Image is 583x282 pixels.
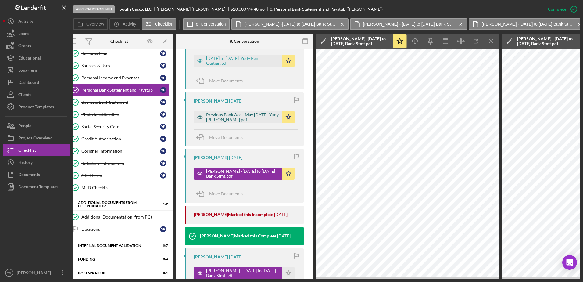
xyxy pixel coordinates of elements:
[194,186,249,201] button: Move Documents
[78,271,153,275] div: Post Wrap Up
[194,212,273,217] div: [PERSON_NAME] Marked this Incomplete
[331,36,389,46] div: [PERSON_NAME] -[DATE] to [DATE] Bank Stmt.pdf
[3,89,70,101] button: Clients
[3,181,70,193] a: Document Templates
[18,168,40,182] div: Documents
[160,160,166,166] div: Y P
[73,5,115,13] div: Application Opened
[206,169,279,179] div: [PERSON_NAME] -[DATE] to [DATE] Bank Stmt.pdf
[18,132,52,146] div: Project Overview
[120,7,152,12] b: South Cargo, LLC
[69,96,170,108] a: Business Bank StatementYP
[157,7,231,12] div: [PERSON_NAME] [PERSON_NAME]
[69,133,170,145] a: Credit AuthorizationYP
[157,258,168,261] div: 0 / 4
[350,18,467,30] button: [PERSON_NAME] - [DATE] to [DATE] Bank Stmt.pdf
[7,271,11,275] text: TD
[3,144,70,156] button: Checklist
[155,22,172,27] label: Checklist
[81,51,160,56] div: Business Plan
[209,191,243,196] span: Move Documents
[81,124,160,129] div: Social Security Card
[69,121,170,133] a: Social Security CardYP
[209,135,243,140] span: Move Documents
[231,6,246,12] span: $20,000
[18,27,29,41] div: Loans
[245,22,336,27] label: [PERSON_NAME] -[DATE] to [DATE] Bank Stmt.pdf
[69,108,170,121] a: Photo IdentificationYP
[209,78,243,83] span: Move Documents
[18,15,33,29] div: Activity
[123,22,136,27] label: Activity
[254,7,265,12] div: 48 mo
[3,52,70,64] a: Educational
[18,144,36,158] div: Checklist
[81,149,160,154] div: Cosigner Information
[206,56,279,66] div: [DATE] to [DATE]_Yudy Pen Quitian.pdf
[274,212,288,217] time: 2025-09-20 19:39
[160,226,166,232] div: Y P
[231,18,349,30] button: [PERSON_NAME] -[DATE] to [DATE] Bank Stmt.pdf
[18,64,38,78] div: Long-Term
[3,132,70,144] a: Project Overview
[160,136,166,142] div: Y P
[206,112,279,122] div: Previous Bank Acct_May [DATE]_Yudy [PERSON_NAME].pdf
[3,120,70,132] button: People
[160,148,166,154] div: Y P
[562,255,577,270] div: Open Intercom Messenger
[3,168,70,181] a: Documents
[81,161,160,166] div: Rideshare Information
[3,40,70,52] button: Grants
[81,136,160,141] div: Credit Authorization
[542,3,580,15] button: Complete
[69,157,170,169] a: Rideshare InformationYP
[517,36,575,46] div: [PERSON_NAME] - [DATE] to [DATE] Bank Stmt.pdf
[194,267,295,279] button: [PERSON_NAME] - [DATE] to [DATE] Bank Stmt.pdf
[18,181,58,194] div: Document Templates
[86,22,104,27] label: Overview
[194,111,295,123] button: Previous Bank Acct_May [DATE]_Yudy [PERSON_NAME].pdf
[15,267,55,280] div: [PERSON_NAME]
[3,101,70,113] button: Product Templates
[157,202,168,206] div: 1 / 2
[18,120,31,133] div: People
[18,101,54,114] div: Product Templates
[110,39,128,44] div: Checklist
[69,72,170,84] a: Personal Income and ExpensesYP
[160,50,166,56] div: Y P
[69,182,170,194] a: MED Checklist
[81,100,160,105] div: Business Bank Statement
[194,155,228,160] div: [PERSON_NAME]
[230,39,259,44] div: 8. Conversation
[73,18,108,30] button: Overview
[194,55,295,67] button: [DATE] to [DATE]_Yudy Pen Quitian.pdf
[78,201,153,208] div: Additional Documents from Coordinator
[194,168,295,180] button: [PERSON_NAME] -[DATE] to [DATE] Bank Stmt.pdf
[194,99,228,103] div: [PERSON_NAME]
[18,40,31,53] div: Grants
[229,155,242,160] time: 2025-09-20 19:40
[3,15,70,27] button: Activity
[3,156,70,168] button: History
[81,215,169,219] div: Additional Documentation (from PC)
[142,18,176,30] button: Checklist
[3,76,70,89] a: Dashboard
[69,145,170,157] a: Cosigner InformationYP
[3,64,70,76] button: Long-Term
[482,22,573,27] label: [PERSON_NAME] -[DATE] to [DATE] Bank Stmt.pdf
[69,211,170,223] a: Additional Documentation (from PC)
[81,227,160,232] div: Decisions
[229,255,242,259] time: 2025-09-20 01:43
[3,27,70,40] button: Loans
[194,255,228,259] div: [PERSON_NAME]
[183,18,230,30] button: 8. Conversation
[160,75,166,81] div: Y P
[81,63,160,68] div: Sources & Uses
[69,223,170,235] a: DecisionsYP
